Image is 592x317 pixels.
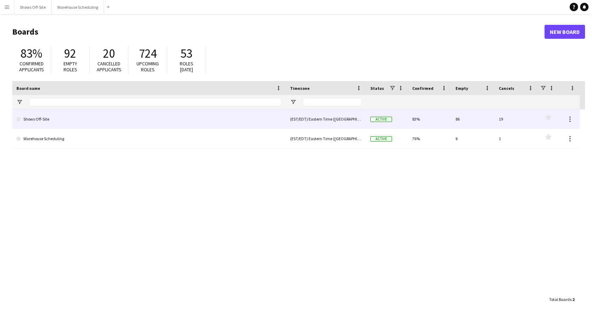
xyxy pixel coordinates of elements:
span: Active [370,136,392,142]
span: 83% [21,46,42,61]
span: 2 [572,297,575,302]
div: 6 [451,129,495,148]
span: Active [370,117,392,122]
input: Board name Filter Input [29,98,282,106]
input: Timezone Filter Input [303,98,362,106]
div: : [549,293,575,306]
span: 20 [103,46,115,61]
button: Warehouse Scheduling [52,0,104,14]
div: 1 [495,129,538,148]
a: New Board [545,25,585,39]
span: 53 [180,46,192,61]
span: 724 [139,46,157,61]
div: (EST/EDT) Eastern Time ([GEOGRAPHIC_DATA] & [GEOGRAPHIC_DATA]) [286,129,366,148]
div: 19 [495,109,538,129]
div: 83% [408,109,451,129]
h1: Boards [12,27,545,37]
span: Roles [DATE] [180,60,193,73]
button: Open Filter Menu [290,99,296,105]
div: (EST/EDT) Eastern Time ([GEOGRAPHIC_DATA] & [GEOGRAPHIC_DATA]) [286,109,366,129]
span: Total Boards [549,297,571,302]
a: Shows Off-Site [16,109,282,129]
span: 92 [64,46,76,61]
div: 76% [408,129,451,148]
button: Open Filter Menu [16,99,23,105]
span: Status [370,86,384,91]
span: Cancels [499,86,514,91]
span: Board name [16,86,40,91]
button: Shows Off-Site [14,0,52,14]
span: Empty [456,86,468,91]
span: Empty roles [64,60,77,73]
a: Warehouse Scheduling [16,129,282,149]
span: Cancelled applicants [97,60,121,73]
span: Confirmed applicants [19,60,44,73]
div: 86 [451,109,495,129]
span: Upcoming roles [136,60,159,73]
span: Confirmed [412,86,434,91]
span: Timezone [290,86,310,91]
